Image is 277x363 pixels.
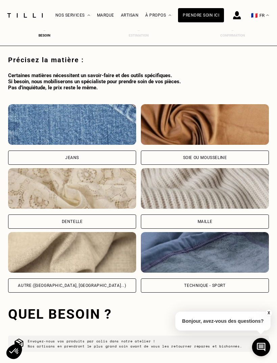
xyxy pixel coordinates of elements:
div: Autre ([GEOGRAPHIC_DATA], [GEOGRAPHIC_DATA]...) [18,283,126,288]
a: Artisan [121,13,139,18]
div: Dentelle [62,220,83,224]
div: Précisez la matière : [8,56,269,64]
img: Menu déroulant à propos [169,15,171,16]
span: 🇫🇷 [251,12,258,19]
div: Maille [198,220,212,224]
div: À propos [145,0,171,30]
img: Tilli retouche vos vêtements en Dentelle [8,168,136,209]
p: Certaines matières nécessitent un savoir-faire et des outils spécifiques. Si besoin, nous mobilis... [8,72,269,91]
div: Jeans [65,156,79,160]
p: Bonjour, avez-vous des questions? [175,312,271,331]
a: Marque [97,13,114,18]
button: X [265,309,272,317]
div: Technique - Sport [184,283,225,288]
img: Tilli retouche vos vêtements en Soie ou mousseline [141,104,269,145]
img: commande colis [14,338,24,349]
img: Tilli retouche vos vêtements en Maille [141,168,269,209]
img: Logo du service de couturière Tilli [5,13,45,18]
div: Nos services [55,0,90,30]
div: Besoin [31,33,58,37]
img: Tilli retouche vos vêtements en Jeans [8,104,136,145]
img: menu déroulant [266,15,269,16]
img: Tilli retouche vos vêtements en Autre (coton, jersey...) [8,232,136,273]
div: Confirmation [219,33,246,37]
img: icône connexion [233,11,241,19]
img: Tilli retouche vos vêtements en Technique - Sport [141,232,269,273]
div: Estimation [125,33,152,37]
img: Menu déroulant [87,15,90,16]
div: Quel besoin ? [8,306,269,322]
a: Prendre soin ici [178,8,224,22]
p: Envoyez-nous vos produits par colis dans notre atelier ! Nos artisans en prendront le plus grand ... [28,339,263,349]
div: Soie ou mousseline [183,156,227,160]
button: 🇫🇷 FR [248,0,272,30]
